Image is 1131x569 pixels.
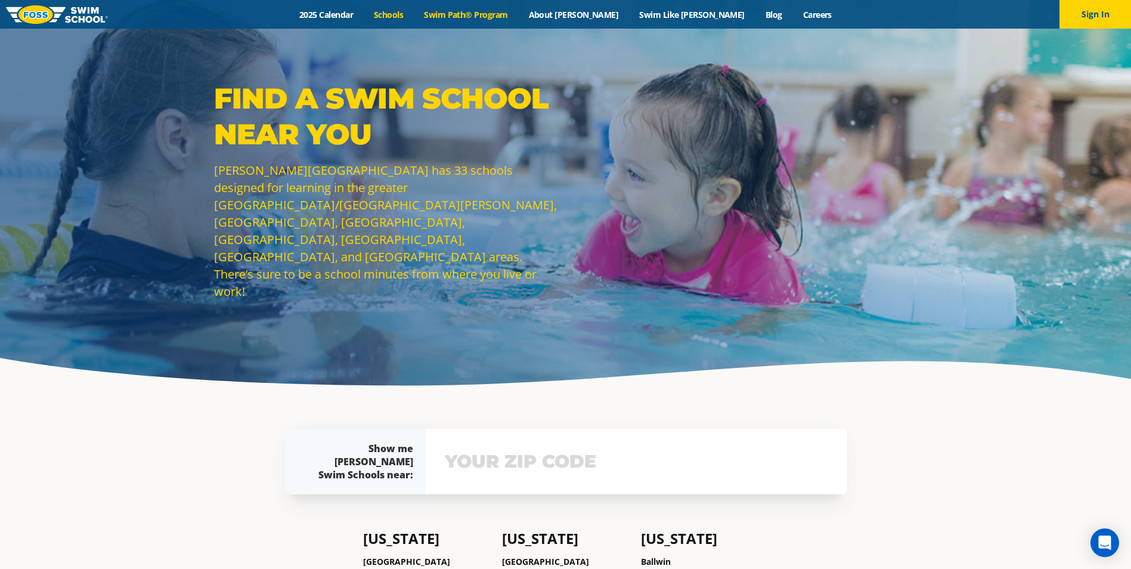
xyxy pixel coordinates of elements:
[518,9,629,20] a: About [PERSON_NAME]
[214,162,560,300] p: [PERSON_NAME][GEOGRAPHIC_DATA] has 33 schools designed for learning in the greater [GEOGRAPHIC_DA...
[629,9,755,20] a: Swim Like [PERSON_NAME]
[363,556,450,567] a: [GEOGRAPHIC_DATA]
[308,442,413,481] div: Show me [PERSON_NAME] Swim Schools near:
[289,9,364,20] a: 2025 Calendar
[214,81,560,152] p: Find a Swim School Near You
[755,9,792,20] a: Blog
[641,556,671,567] a: Ballwin
[502,530,629,547] h4: [US_STATE]
[6,5,108,24] img: FOSS Swim School Logo
[641,530,768,547] h4: [US_STATE]
[442,444,831,479] input: YOUR ZIP CODE
[502,556,589,567] a: [GEOGRAPHIC_DATA]
[363,530,490,547] h4: [US_STATE]
[792,9,842,20] a: Careers
[1090,528,1119,557] div: Open Intercom Messenger
[414,9,518,20] a: Swim Path® Program
[364,9,414,20] a: Schools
